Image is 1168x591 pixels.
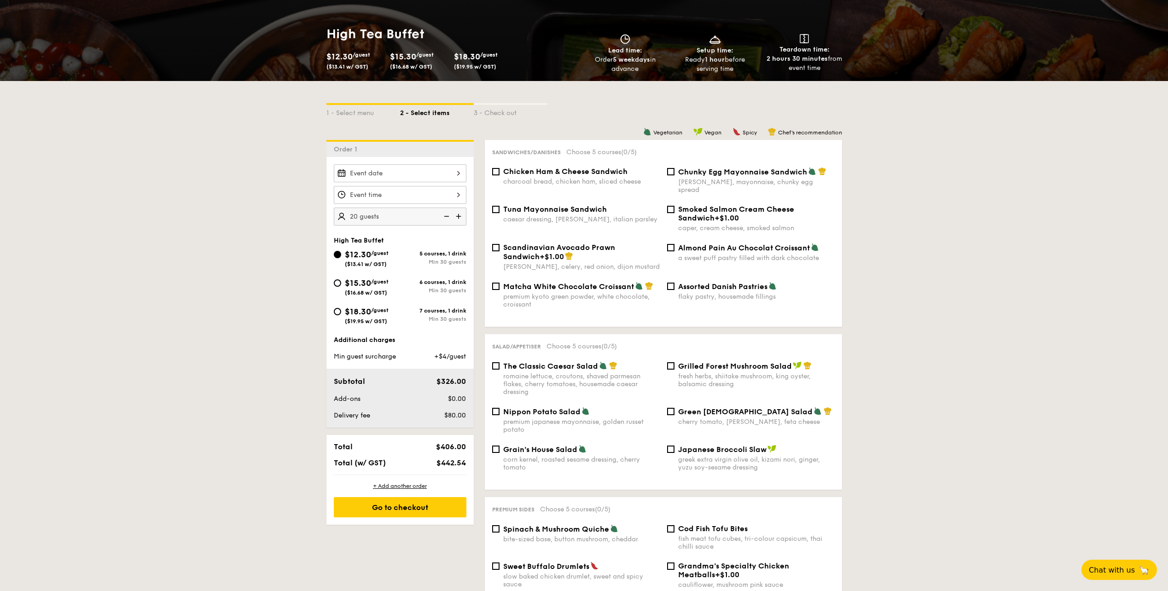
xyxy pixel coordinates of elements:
span: +$1.00 [715,570,739,579]
span: Setup time: [697,46,733,54]
span: ($19.95 w/ GST) [345,318,387,324]
span: $80.00 [444,411,466,419]
span: Vegan [704,129,721,136]
img: icon-vegetarian.fe4039eb.svg [808,167,816,175]
input: Event date [334,164,466,182]
span: $15.30 [390,52,416,62]
img: icon-vegetarian.fe4039eb.svg [814,407,822,415]
span: ($13.41 w/ GST) [345,261,387,267]
img: icon-chef-hat.a58ddaea.svg [609,361,617,370]
input: Chicken Ham & Cheese Sandwichcharcoal bread, chicken ham, sliced cheese [492,168,500,175]
img: icon-vegan.f8ff3823.svg [793,361,802,370]
span: Choose 5 courses [546,342,617,350]
div: Min 30 guests [400,316,466,322]
span: Choose 5 courses [566,148,637,156]
span: Almond Pain Au Chocolat Croissant [678,243,810,252]
img: icon-vegetarian.fe4039eb.svg [578,445,587,453]
span: $326.00 [436,377,466,386]
input: Assorted Danish Pastriesflaky pastry, housemade fillings [667,283,674,290]
span: Spinach & Mushroom Quiche [503,525,609,533]
span: Vegetarian [653,129,682,136]
span: Grandma's Specialty Chicken Meatballs [678,562,789,579]
span: Sandwiches/Danishes [492,149,561,156]
span: (0/5) [601,342,617,350]
div: Order in advance [584,55,667,74]
span: Scandinavian Avocado Prawn Sandwich [503,243,615,261]
img: icon-spicy.37a8142b.svg [732,127,741,136]
div: cherry tomato, [PERSON_NAME], feta cheese [678,418,835,426]
div: Go to checkout [334,497,466,517]
div: caper, cream cheese, smoked salmon [678,224,835,232]
img: icon-chef-hat.a58ddaea.svg [824,407,832,415]
strong: 2 hours 30 minutes [767,55,828,63]
div: charcoal bread, chicken ham, sliced cheese [503,178,660,185]
img: icon-chef-hat.a58ddaea.svg [768,127,776,136]
span: +$4/guest [434,353,466,360]
span: 🦙 [1139,565,1150,575]
span: (0/5) [595,505,610,513]
input: Sweet Buffalo Drumletsslow baked chicken drumlet, sweet and spicy sauce [492,562,500,570]
img: icon-vegetarian.fe4039eb.svg [811,243,819,251]
input: Grilled Forest Mushroom Saladfresh herbs, shiitake mushroom, king oyster, balsamic dressing [667,362,674,370]
input: Nippon Potato Saladpremium japanese mayonnaise, golden russet potato [492,408,500,415]
div: fresh herbs, shiitake mushroom, king oyster, balsamic dressing [678,372,835,388]
span: Order 1 [334,145,361,153]
div: Min 30 guests [400,259,466,265]
img: icon-vegetarian.fe4039eb.svg [610,524,618,533]
strong: 5 weekdays [613,56,650,64]
span: Nippon Potato Salad [503,407,581,416]
span: $12.30 [326,52,353,62]
img: icon-vegetarian.fe4039eb.svg [581,407,590,415]
div: slow baked chicken drumlet, sweet and spicy sauce [503,573,660,588]
input: Grain's House Saladcorn kernel, roasted sesame dressing, cherry tomato [492,446,500,453]
div: romaine lettuce, croutons, shaved parmesan flakes, cherry tomatoes, housemade caesar dressing [503,372,660,396]
span: ($19.95 w/ GST) [454,64,496,70]
input: Almond Pain Au Chocolat Croissanta sweet puff pastry filled with dark chocolate [667,244,674,251]
span: +$1.00 [715,214,739,222]
span: Lead time: [608,46,642,54]
span: Delivery fee [334,411,370,419]
div: Min 30 guests [400,287,466,294]
span: Cod Fish Tofu Bites [678,524,748,533]
input: Tuna Mayonnaise Sandwichcaesar dressing, [PERSON_NAME], italian parsley [492,206,500,213]
span: Tuna Mayonnaise Sandwich [503,205,607,214]
input: Grandma's Specialty Chicken Meatballs+$1.00cauliflower, mushroom pink sauce [667,562,674,570]
span: /guest [371,250,389,256]
span: /guest [371,278,389,285]
input: $12.30/guest($13.41 w/ GST)5 courses, 1 drinkMin 30 guests [334,251,341,258]
span: Total [334,442,353,451]
span: Japanese Broccoli Slaw [678,445,767,454]
img: icon-chef-hat.a58ddaea.svg [803,361,812,370]
input: The Classic Caesar Saladromaine lettuce, croutons, shaved parmesan flakes, cherry tomatoes, house... [492,362,500,370]
img: icon-chef-hat.a58ddaea.svg [818,167,826,175]
input: Chunky Egg Mayonnaise Sandwich[PERSON_NAME], mayonnaise, chunky egg spread [667,168,674,175]
div: [PERSON_NAME], mayonnaise, chunky egg spread [678,178,835,194]
div: premium japanese mayonnaise, golden russet potato [503,418,660,434]
span: ($16.68 w/ GST) [390,64,432,70]
span: Add-ons [334,395,360,403]
span: +$1.00 [540,252,564,261]
div: 5 courses, 1 drink [400,250,466,257]
span: /guest [416,52,434,58]
div: a sweet puff pastry filled with dark chocolate [678,254,835,262]
span: Assorted Danish Pastries [678,282,767,291]
span: The Classic Caesar Salad [503,362,598,371]
span: Teardown time: [779,46,830,53]
input: Spinach & Mushroom Quichebite-sized base, button mushroom, cheddar [492,525,500,533]
input: $15.30/guest($16.68 w/ GST)6 courses, 1 drinkMin 30 guests [334,279,341,287]
span: $12.30 [345,249,371,260]
span: Total (w/ GST) [334,458,386,467]
span: Salad/Appetiser [492,343,541,350]
div: 6 courses, 1 drink [400,279,466,285]
div: from event time [763,54,846,73]
input: Matcha White Chocolate Croissantpremium kyoto green powder, white chocolate, croissant [492,283,500,290]
span: ($16.68 w/ GST) [345,290,387,296]
div: 7 courses, 1 drink [400,307,466,314]
input: Smoked Salmon Cream Cheese Sandwich+$1.00caper, cream cheese, smoked salmon [667,206,674,213]
div: 1 - Select menu [326,105,400,118]
strong: 1 hour [705,56,725,64]
img: icon-vegetarian.fe4039eb.svg [635,282,643,290]
span: $18.30 [454,52,480,62]
input: Green [DEMOGRAPHIC_DATA] Saladcherry tomato, [PERSON_NAME], feta cheese [667,408,674,415]
img: icon-vegetarian.fe4039eb.svg [643,127,651,136]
